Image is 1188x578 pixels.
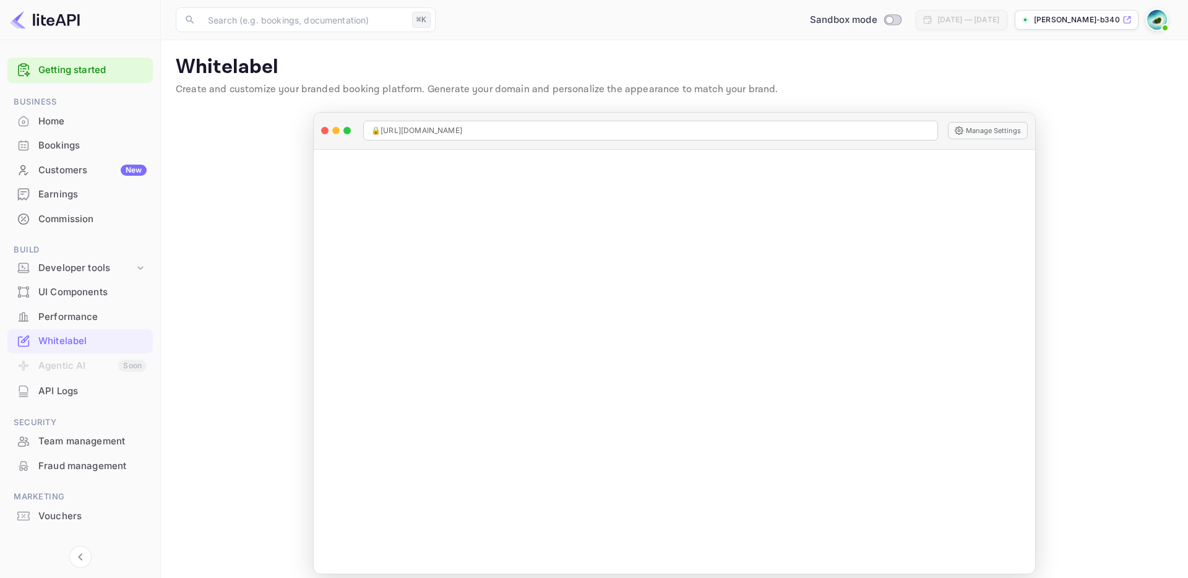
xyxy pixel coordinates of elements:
a: API Logs [7,379,153,402]
div: Whitelabel [7,329,153,353]
div: Getting started [7,58,153,83]
span: 🔒 [URL][DOMAIN_NAME] [371,125,462,136]
div: CustomersNew [7,158,153,183]
div: Vouchers [7,504,153,528]
p: Create and customize your branded booking platform. Generate your domain and personalize the appe... [176,82,1173,97]
span: Sandbox mode [810,13,877,27]
a: Team management [7,429,153,452]
div: Bookings [7,134,153,158]
div: Fraud management [38,459,147,473]
div: New [121,165,147,176]
div: Switch to Production mode [805,13,906,27]
a: UI Components [7,280,153,303]
span: Build [7,243,153,257]
div: UI Components [38,285,147,300]
input: Search (e.g. bookings, documentation) [200,7,407,32]
div: API Logs [38,384,147,399]
div: Fraud management [7,454,153,478]
span: Marketing [7,490,153,504]
div: Developer tools [38,261,134,275]
div: Commission [7,207,153,231]
div: UI Components [7,280,153,304]
div: Earnings [7,183,153,207]
div: Home [38,114,147,129]
div: Developer tools [7,257,153,279]
div: Team management [38,434,147,449]
div: Earnings [38,188,147,202]
span: Business [7,95,153,109]
div: Performance [7,305,153,329]
div: Home [7,110,153,134]
div: Vouchers [38,509,147,524]
div: API Logs [7,379,153,403]
p: Whitelabel [176,55,1173,80]
a: Bookings [7,134,153,157]
button: Manage Settings [948,122,1028,139]
a: Commission [7,207,153,230]
div: Bookings [38,139,147,153]
a: Getting started [38,63,147,77]
a: Fraud management [7,454,153,477]
button: Collapse navigation [69,546,92,568]
img: Muawwaz Yoosuf [1147,10,1167,30]
span: Security [7,416,153,429]
img: LiteAPI logo [10,10,80,30]
div: Performance [38,310,147,324]
a: Performance [7,305,153,328]
div: [DATE] — [DATE] [937,14,999,25]
div: Customers [38,163,147,178]
a: Home [7,110,153,132]
div: ⌘K [412,12,431,28]
p: [PERSON_NAME]-b340h.n... [1034,14,1120,25]
a: CustomersNew [7,158,153,181]
a: Earnings [7,183,153,205]
div: Team management [7,429,153,454]
a: Whitelabel [7,329,153,352]
a: Vouchers [7,504,153,527]
div: Whitelabel [38,334,147,348]
div: Commission [38,212,147,226]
